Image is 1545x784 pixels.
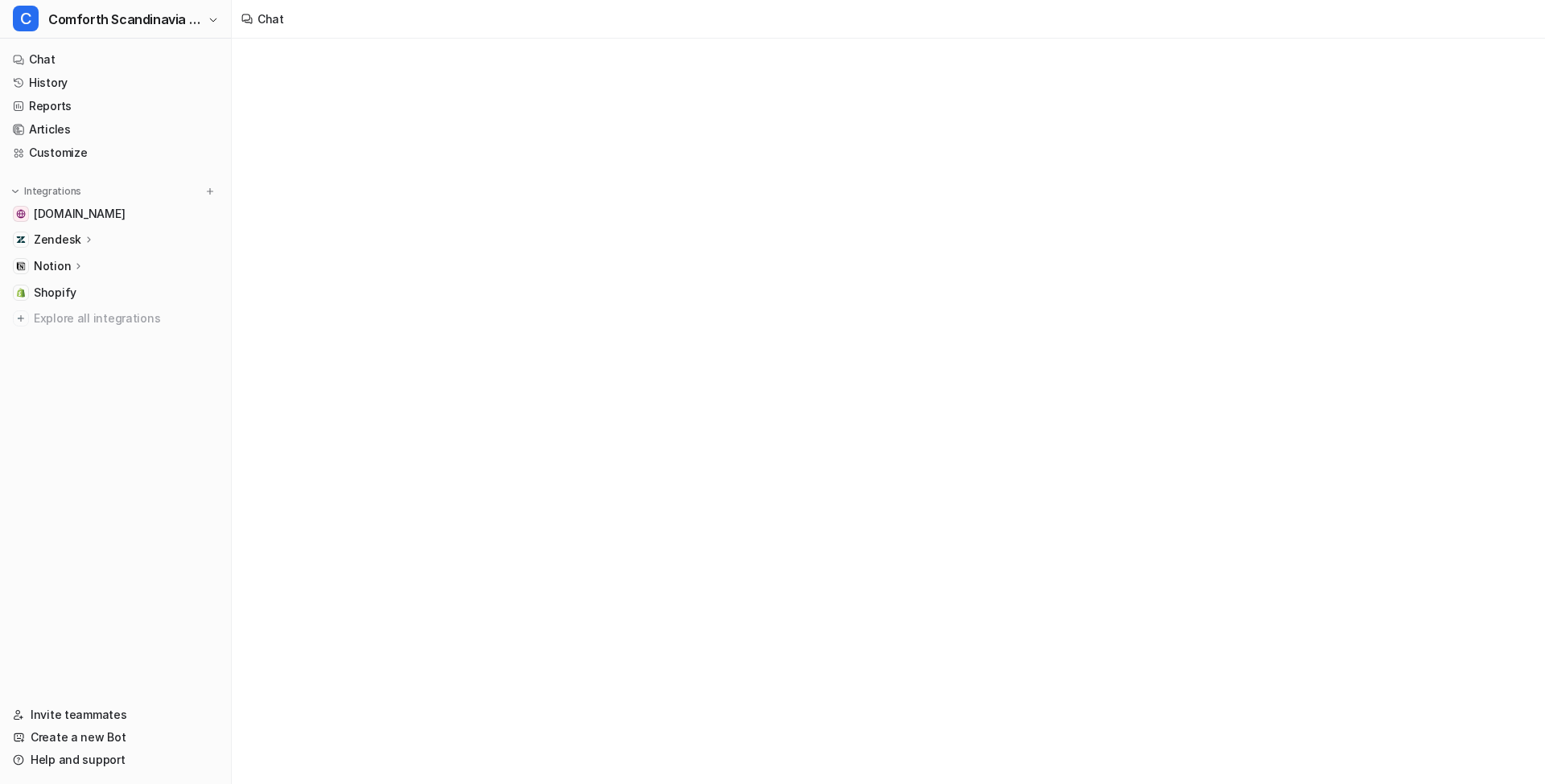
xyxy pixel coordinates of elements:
img: Zendesk [16,235,26,244]
a: History [6,72,225,94]
p: Integrations [24,185,81,198]
a: ShopifyShopify [6,281,225,304]
span: Explore all integrations [34,306,218,331]
img: Notion [16,261,26,271]
a: comforth.dk[DOMAIN_NAME] [6,203,225,225]
a: Help and support [6,749,225,771]
span: Shopify [34,285,76,301]
a: Reports [6,95,225,117]
p: Zendesk [34,232,81,248]
span: [DOMAIN_NAME] [34,206,125,222]
div: Chat [257,10,284,27]
a: Create a new Bot [6,726,225,749]
img: Shopify [16,288,26,298]
span: C [13,6,39,31]
a: Articles [6,118,225,141]
img: explore all integrations [13,310,29,326]
a: Customize [6,142,225,164]
p: Notion [34,258,71,274]
img: comforth.dk [16,209,26,219]
a: Invite teammates [6,704,225,726]
span: Comforth Scandinavia [GEOGRAPHIC_DATA] [48,8,204,31]
img: expand menu [10,186,21,197]
a: Chat [6,48,225,71]
a: Explore all integrations [6,307,225,330]
button: Integrations [6,183,86,199]
img: menu_add.svg [204,186,216,197]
